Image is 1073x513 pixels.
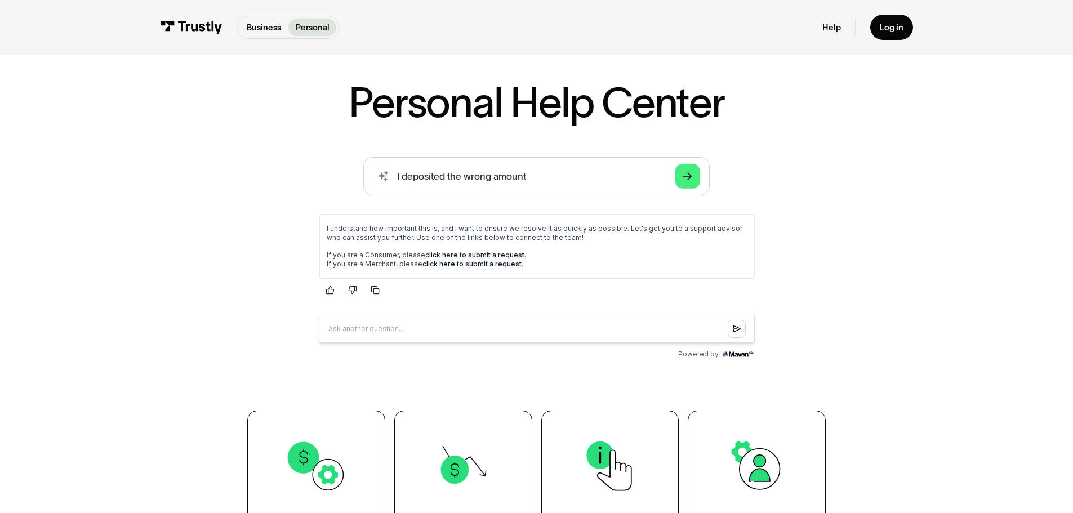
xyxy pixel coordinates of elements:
a: Personal [288,19,336,36]
a: click here to submit a request [115,46,215,54]
button: Submit question [418,115,436,133]
form: Search [363,157,710,195]
img: Trustly Logo [160,21,222,34]
a: Help [822,22,841,33]
p: Personal [296,21,330,34]
input: Question box [9,110,445,138]
p: I understand how important this is, and I want to ensure we resolve it as quickly as possible. Le... [17,19,437,37]
a: click here to submit a request [113,55,212,63]
div: Log in [880,22,903,33]
a: Business [239,19,288,36]
span: Powered by [368,145,409,154]
ul: Language list [23,495,68,509]
h1: Personal Help Center [349,82,724,123]
a: Log in [870,15,913,40]
input: search [363,157,710,195]
aside: Language selected: English (United States) [11,494,68,509]
img: Maven AGI Logo [411,145,445,154]
p: If you are a Consumer, please . If you are a Merchant, please . [17,46,437,64]
p: Business [247,21,281,34]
